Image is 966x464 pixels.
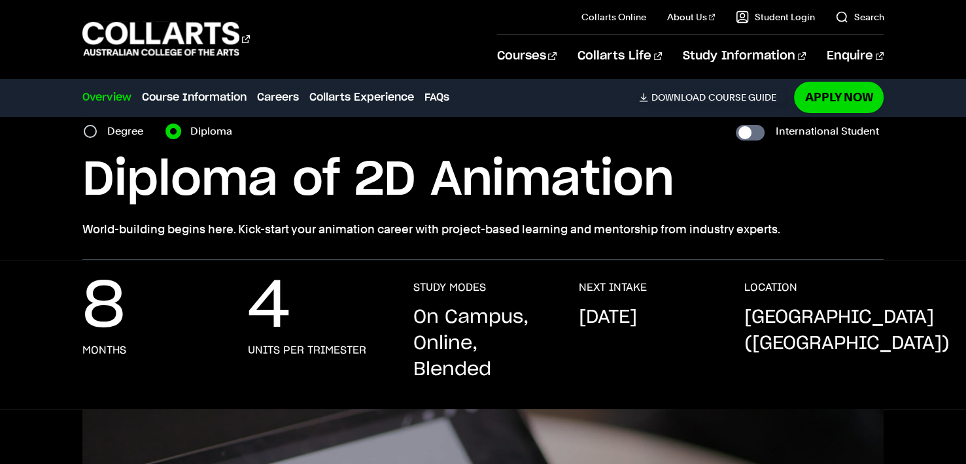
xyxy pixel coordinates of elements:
[744,305,950,357] p: [GEOGRAPHIC_DATA] ([GEOGRAPHIC_DATA])
[413,281,486,294] h3: STUDY MODES
[107,122,151,141] label: Degree
[579,281,647,294] h3: NEXT INTAKE
[794,82,884,112] a: Apply Now
[497,35,557,78] a: Courses
[835,10,884,24] a: Search
[651,91,705,103] span: Download
[142,90,247,105] a: Course Information
[82,151,884,210] h1: Diploma of 2D Animation
[424,90,449,105] a: FAQs
[257,90,299,105] a: Careers
[309,90,414,105] a: Collarts Experience
[578,35,662,78] a: Collarts Life
[248,344,366,357] h3: units per trimester
[413,305,553,383] p: On Campus, Online, Blended
[827,35,884,78] a: Enquire
[248,281,290,333] p: 4
[82,90,131,105] a: Overview
[82,20,250,58] div: Go to homepage
[579,305,637,331] p: [DATE]
[683,35,806,78] a: Study Information
[82,281,125,333] p: 8
[736,10,814,24] a: Student Login
[744,281,797,294] h3: LOCATION
[581,10,646,24] a: Collarts Online
[82,220,884,239] p: World-building begins here. Kick-start your animation career with project-based learning and ment...
[190,122,240,141] label: Diploma
[775,122,878,141] label: International Student
[82,344,126,357] h3: months
[639,91,786,103] a: DownloadCourse Guide
[667,10,716,24] a: About Us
